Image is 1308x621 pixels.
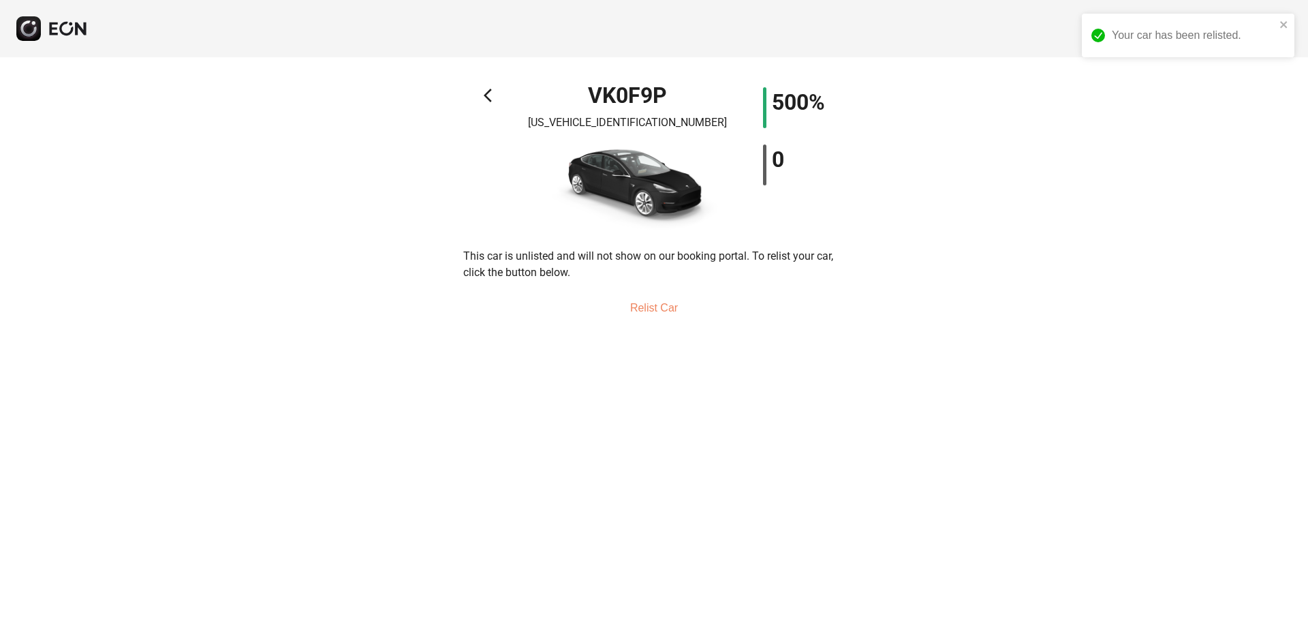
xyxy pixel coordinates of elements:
span: arrow_back_ios [484,87,500,104]
img: car [532,136,723,232]
button: close [1279,19,1289,30]
h1: 0 [772,151,784,168]
button: Relist Car [614,292,694,324]
h1: VK0F9P [588,87,667,104]
p: This car is unlisted and will not show on our booking portal. To relist your car, click the butto... [463,248,845,281]
div: Your car has been relisted. [1112,27,1275,44]
p: [US_VEHICLE_IDENTIFICATION_NUMBER] [528,115,727,131]
h1: 500% [772,94,825,110]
